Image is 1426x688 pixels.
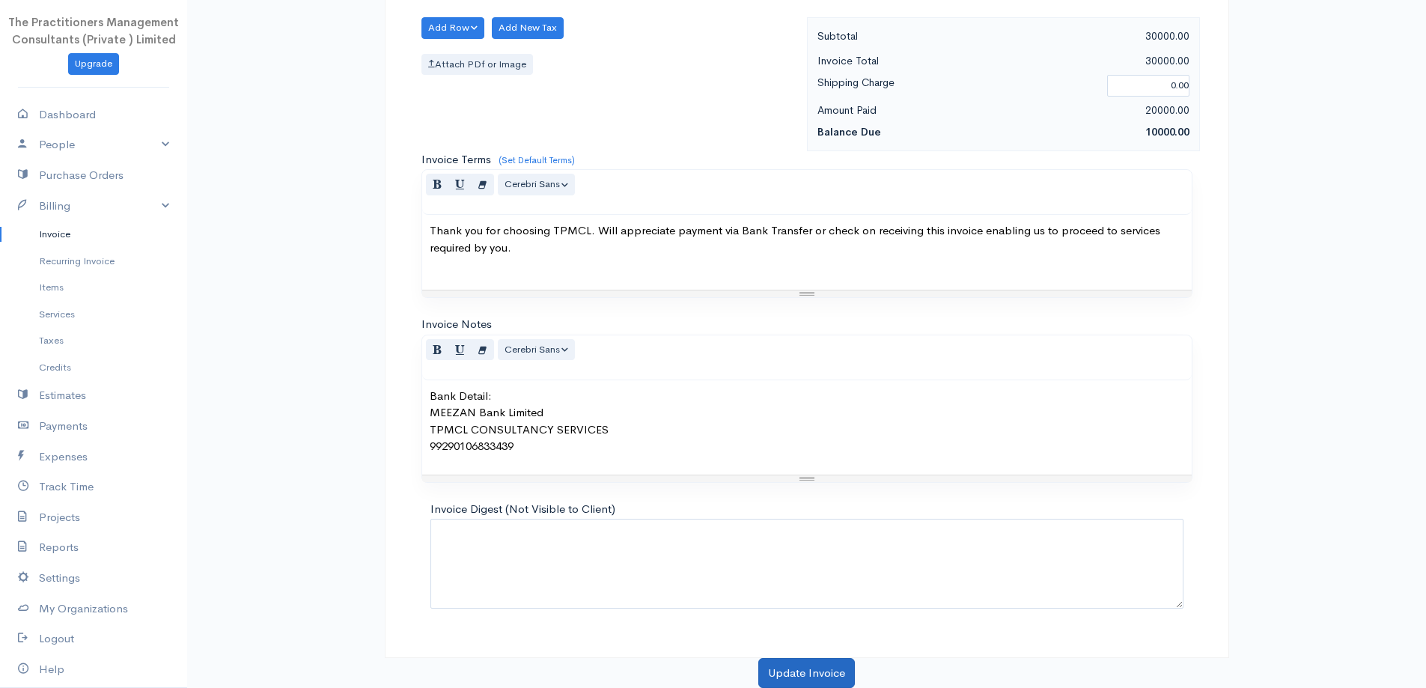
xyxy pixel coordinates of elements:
[498,174,576,195] button: Font Family
[421,151,491,168] label: Invoice Terms
[8,15,179,46] span: The Practitioners Management Consultants (Private ) Limited
[430,388,1184,455] p: Bank Detail: MEEZAN Bank Limited TPMCL CONSULTANCY SERVICES 99290106833439
[421,316,492,333] label: Invoice Notes
[1145,125,1189,138] span: 10000.00
[492,17,564,39] button: Add New Tax
[448,174,472,195] button: Underline (CTRL+U)
[430,501,615,518] label: Invoice Digest (Not Visible to Client)
[498,339,576,361] button: Font Family
[471,174,494,195] button: Remove Font Style (CTRL+\)
[422,475,1192,482] div: Resize
[430,223,1160,255] span: Thank you for choosing TPMCL. Will appreciate payment via Bank Transfer or check on receiving thi...
[1003,27,1197,46] div: 30000.00
[421,17,485,39] button: Add Row
[1003,101,1197,120] div: 20000.00
[810,73,1100,98] div: Shipping Charge
[68,53,119,75] a: Upgrade
[810,101,1004,120] div: Amount Paid
[505,177,560,190] span: Cerebri Sans
[471,339,494,361] button: Remove Font Style (CTRL+\)
[422,290,1192,297] div: Resize
[817,125,881,138] strong: Balance Due
[505,343,560,356] span: Cerebri Sans
[810,27,1004,46] div: Subtotal
[499,154,575,166] a: (Set Default Terms)
[1003,52,1197,70] div: 30000.00
[448,339,472,361] button: Underline (CTRL+U)
[426,174,449,195] button: Bold (CTRL+B)
[810,52,1004,70] div: Invoice Total
[421,54,533,76] label: Attach PDf or Image
[426,339,449,361] button: Bold (CTRL+B)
